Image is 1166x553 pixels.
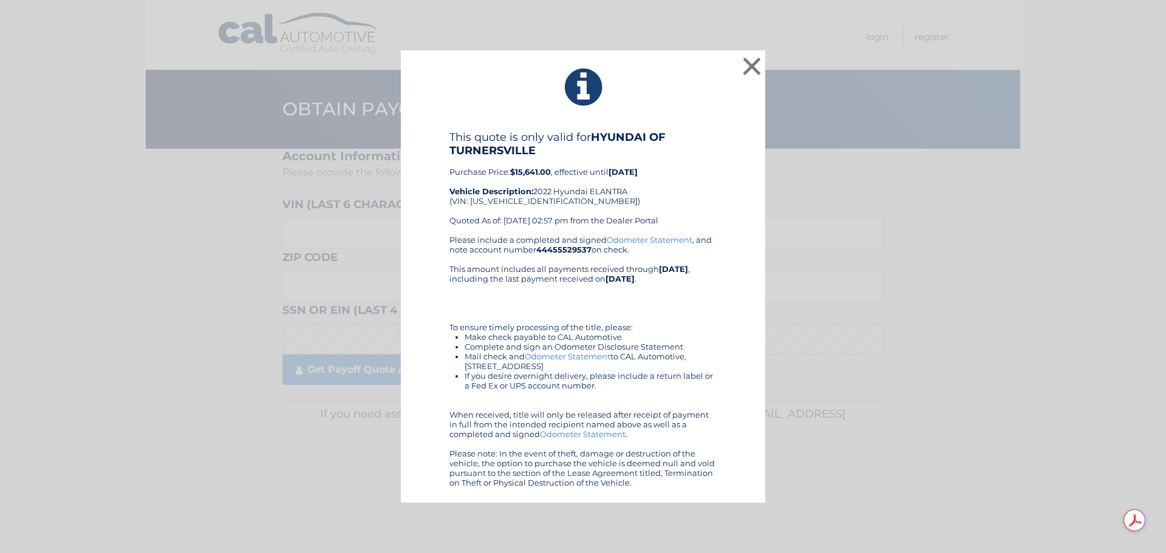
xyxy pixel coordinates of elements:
a: Odometer Statement [607,235,692,245]
li: Make check payable to CAL Automotive [465,332,717,342]
li: Mail check and to CAL Automotive, [STREET_ADDRESS] [465,351,717,371]
b: 44455529537 [536,245,592,254]
b: $15,641.00 [510,167,551,177]
a: Odometer Statement [525,351,610,361]
h4: This quote is only valid for [449,131,717,157]
b: HYUNDAI OF TURNERSVILLE [449,131,666,157]
button: × [740,54,764,78]
div: Please include a completed and signed , and note account number on check. This amount includes al... [449,235,717,487]
b: [DATE] [609,167,638,177]
div: Purchase Price: , effective until 2022 Hyundai ELANTRA (VIN: [US_VEHICLE_IDENTIFICATION_NUMBER]) ... [449,131,717,235]
b: [DATE] [659,264,688,274]
li: Complete and sign an Odometer Disclosure Statement [465,342,717,351]
li: If you desire overnight delivery, please include a return label or a Fed Ex or UPS account number. [465,371,717,390]
b: [DATE] [605,274,635,283]
a: Odometer Statement [540,429,626,439]
strong: Vehicle Description: [449,186,533,196]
